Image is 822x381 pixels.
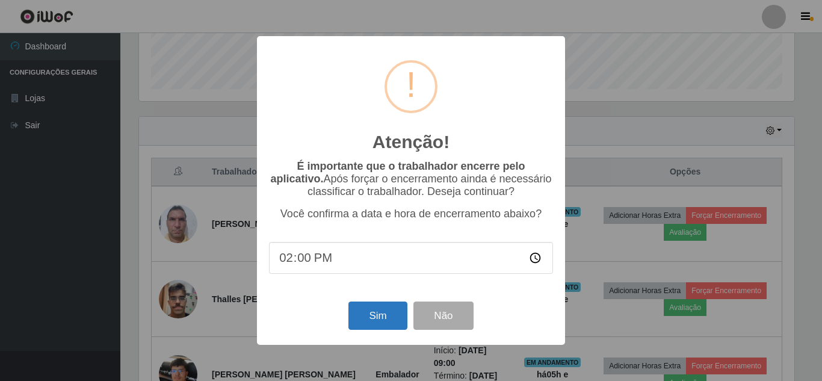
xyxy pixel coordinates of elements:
button: Sim [348,302,407,330]
b: É importante que o trabalhador encerre pelo aplicativo. [270,160,525,185]
p: Após forçar o encerramento ainda é necessário classificar o trabalhador. Deseja continuar? [269,160,553,198]
p: Você confirma a data e hora de encerramento abaixo? [269,208,553,220]
button: Não [413,302,473,330]
h2: Atenção! [372,131,450,153]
